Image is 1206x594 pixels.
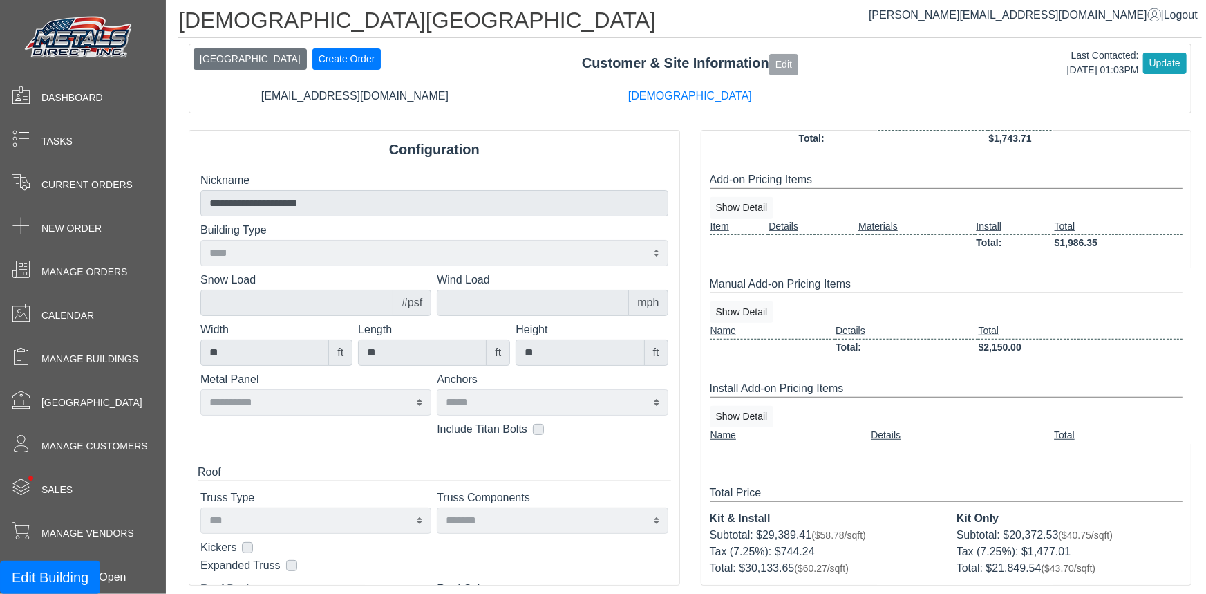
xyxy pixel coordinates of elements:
[1058,530,1113,541] span: ($40.75/sqft)
[41,134,73,149] span: Tasks
[41,526,134,541] span: Manage Vendors
[835,323,978,340] td: Details
[978,339,1183,355] td: $2,150.00
[710,276,1183,293] div: Manual Add-on Pricing Items
[1067,48,1139,77] div: Last Contacted: [DATE] 01:03PM
[189,139,679,160] div: Configuration
[710,427,871,443] td: Name
[988,130,1183,147] td: $1,743.71
[41,178,133,192] span: Current Orders
[1042,563,1096,574] span: ($43.70/sqft)
[358,322,510,338] label: Length
[41,308,94,323] span: Calendar
[710,171,1183,189] div: Add-on Pricing Items
[710,380,1183,398] div: Install Add-on Pricing Items
[710,560,936,577] div: Total: $30,133.65
[486,340,510,366] div: ft
[811,530,866,541] span: ($58.78/sqft)
[1164,9,1198,21] span: Logout
[710,219,769,235] td: Item
[710,406,774,427] button: Show Detail
[957,544,1183,560] div: Tax (7.25%): $1,477.01
[200,172,668,189] label: Nickname
[200,539,236,556] label: Kickers
[200,371,431,388] label: Metal Panel
[975,219,1053,235] td: Install
[21,12,138,64] img: Metals Direct Inc Logo
[13,456,48,501] span: •
[768,219,858,235] td: Details
[41,91,103,105] span: Dashboard
[769,54,798,75] button: Edit
[975,234,1053,251] td: Total:
[437,272,668,288] label: Wind Load
[710,301,774,323] button: Show Detail
[200,222,668,239] label: Building Type
[710,544,936,560] div: Tax (7.25%): $744.24
[41,396,142,410] span: [GEOGRAPHIC_DATA]
[437,490,668,506] label: Truss Components
[1054,219,1183,235] td: Total
[437,371,668,388] label: Anchors
[194,48,307,70] button: [GEOGRAPHIC_DATA]
[1143,53,1187,74] button: Update
[710,197,774,219] button: Show Detail
[957,527,1183,544] div: Subtotal: $20,372.53
[710,527,936,544] div: Subtotal: $29,389.41
[200,272,431,288] label: Snow Load
[858,219,975,235] td: Materials
[628,290,668,316] div: mph
[178,7,1202,38] h1: [DEMOGRAPHIC_DATA][GEOGRAPHIC_DATA]
[41,483,73,497] span: Sales
[628,90,752,102] a: [DEMOGRAPHIC_DATA]
[200,322,352,338] label: Width
[798,130,988,147] td: Total:
[200,490,431,506] label: Truss Type
[1053,427,1183,443] td: Total
[41,439,148,454] span: Manage Customers
[189,53,1191,75] div: Customer & Site Information
[187,88,522,104] div: [EMAIL_ADDRESS][DOMAIN_NAME]
[835,339,978,355] td: Total:
[328,340,352,366] div: ft
[437,421,527,438] label: Include Titan Bolts
[710,485,1183,502] div: Total Price
[516,322,668,338] label: Height
[710,323,835,340] td: Name
[710,510,936,527] div: Kit & Install
[41,221,102,236] span: New Order
[41,265,127,279] span: Manage Orders
[870,427,1053,443] td: Details
[794,563,849,574] span: ($60.27/sqft)
[978,323,1183,340] td: Total
[41,352,138,366] span: Manage Buildings
[198,464,671,481] div: Roof
[869,9,1161,21] a: [PERSON_NAME][EMAIL_ADDRESS][DOMAIN_NAME]
[957,560,1183,577] div: Total: $21,849.54
[200,557,281,574] label: Expanded Truss
[644,340,668,366] div: ft
[957,510,1183,527] div: Kit Only
[312,48,381,70] button: Create Order
[393,290,431,316] div: #psf
[1054,234,1183,251] td: $1,986.35
[869,7,1198,24] div: |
